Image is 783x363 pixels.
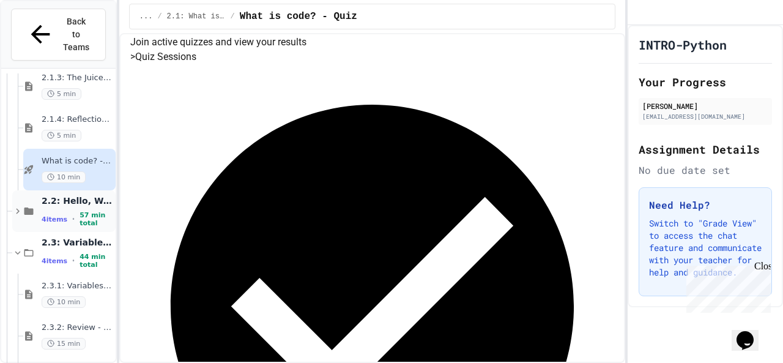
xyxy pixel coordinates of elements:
span: 10 min [42,296,86,308]
h2: Assignment Details [639,141,772,158]
span: 2.2: Hello, World! [42,195,113,206]
p: Switch to "Grade View" to access the chat feature and communicate with your teacher for help and ... [649,217,762,279]
p: Join active quizzes and view your results [130,35,614,50]
div: No due date set [639,163,772,178]
span: 15 min [42,338,86,350]
span: What is code? - Quiz [42,156,113,167]
span: 2.1.4: Reflection - Evolving Technology [42,114,113,125]
span: ... [139,12,153,21]
span: Back to Teams [62,15,91,54]
div: [EMAIL_ADDRESS][DOMAIN_NAME] [642,112,768,121]
span: 10 min [42,171,86,183]
button: Back to Teams [11,9,106,61]
span: 2.3: Variables and Data Types [42,237,113,248]
span: 44 min total [80,253,113,269]
span: • [72,214,75,224]
span: 4 items [42,257,67,265]
span: / [157,12,161,21]
span: • [72,256,75,266]
span: 2.1: What is Code? [167,12,226,21]
span: 2.3.2: Review - Variables and Data Types [42,323,113,333]
span: / [231,12,235,21]
iframe: chat widget [732,314,771,351]
span: What is code? - Quiz [240,9,357,24]
span: 4 items [42,215,67,223]
span: 2.3.1: Variables and Data Types [42,281,113,291]
h1: INTRO-Python [639,36,727,53]
span: 5 min [42,130,81,141]
h2: Your Progress [639,73,772,91]
span: 5 min [42,88,81,100]
div: Chat with us now!Close [5,5,84,78]
h3: Need Help? [649,198,762,212]
h5: > Quiz Sessions [130,50,614,64]
span: 57 min total [80,211,113,227]
iframe: chat widget [681,261,771,313]
div: [PERSON_NAME] [642,100,768,111]
span: 2.1.3: The JuiceMind IDE [42,73,113,83]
